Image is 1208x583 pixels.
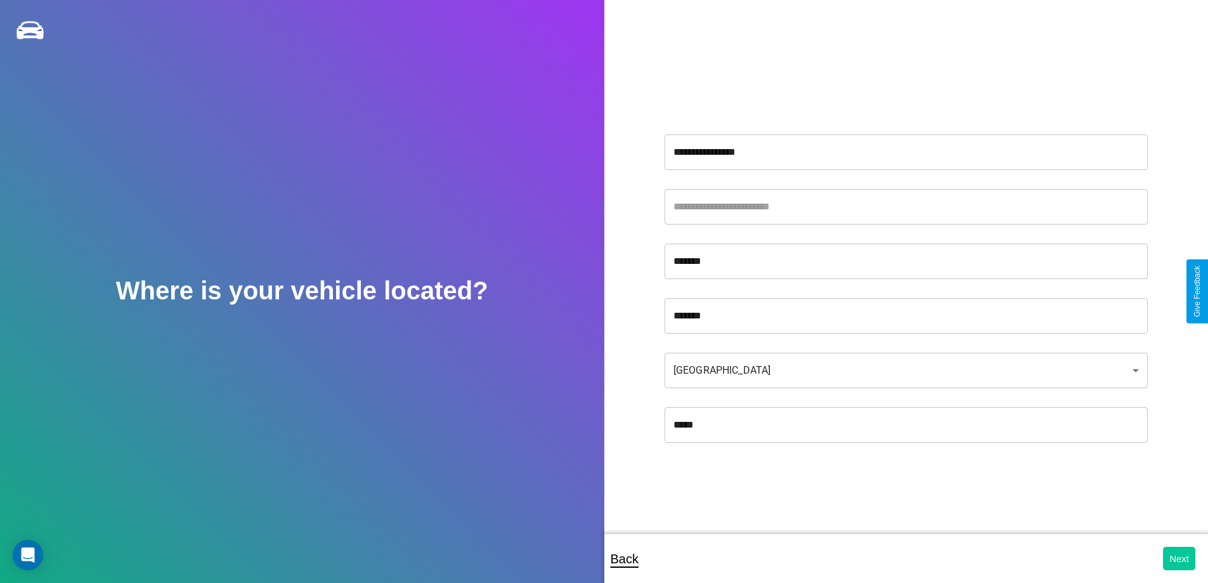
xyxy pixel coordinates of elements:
[665,353,1148,388] div: [GEOGRAPHIC_DATA]
[1163,547,1195,570] button: Next
[611,547,639,570] p: Back
[13,540,43,570] div: Open Intercom Messenger
[116,277,488,305] h2: Where is your vehicle located?
[1193,266,1202,317] div: Give Feedback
